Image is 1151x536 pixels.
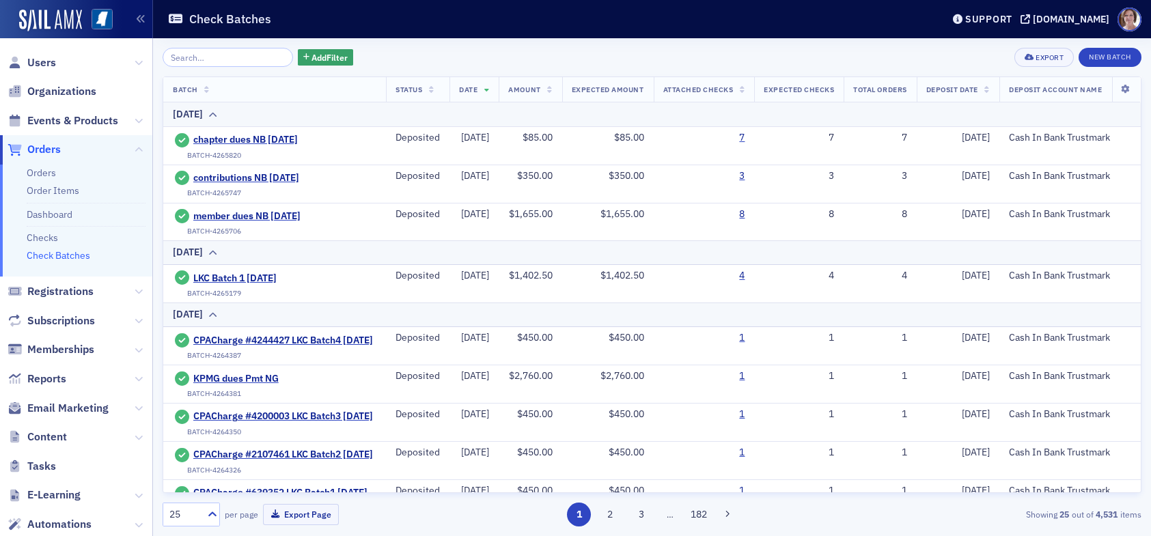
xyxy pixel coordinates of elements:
[517,408,553,420] span: $450.00
[739,485,745,497] a: 1
[92,9,113,30] img: SailAMX
[27,342,94,357] span: Memberships
[567,503,591,526] button: 1
[8,371,66,386] a: Reports
[396,85,422,94] span: Status
[764,332,834,344] div: 1
[396,408,440,421] div: Deposited
[824,508,1141,520] div: Showing out of items
[461,131,489,143] span: [DATE]
[27,167,56,179] a: Orders
[523,131,553,143] span: $85.00
[193,410,373,423] span: CPACharge #4200003 LKC Batch3 [DATE]
[962,408,990,420] span: [DATE]
[663,85,734,94] span: Attached Checks
[739,132,745,144] a: 7
[764,208,834,221] div: 8
[853,485,906,497] div: 1
[173,307,203,322] div: [DATE]
[27,231,58,244] a: Checks
[508,85,540,94] span: Amount
[27,284,94,299] span: Registrations
[225,508,258,520] label: per page
[853,447,906,459] div: 1
[609,408,644,420] span: $450.00
[193,373,318,385] a: KPMG dues Pmt NG
[853,370,906,382] div: 1
[600,208,644,220] span: $1,655.00
[187,351,241,360] div: BATCH-4264387
[962,208,990,220] span: [DATE]
[661,508,680,520] span: …
[8,342,94,357] a: Memberships
[19,10,82,31] img: SailAMX
[1057,508,1072,520] strong: 25
[193,487,368,499] a: CPACharge #639352 LKC Batch1 [DATE]
[396,132,440,144] div: Deposited
[853,132,906,144] div: 7
[853,85,906,94] span: Total Orders
[1021,14,1114,24] button: [DOMAIN_NAME]
[8,142,61,157] a: Orders
[27,401,109,416] span: Email Marketing
[298,49,354,66] button: AddFilter
[8,55,56,70] a: Users
[853,170,906,182] div: 3
[764,85,834,94] span: Expected Checks
[598,503,622,526] button: 2
[461,446,489,458] span: [DATE]
[8,517,92,532] a: Automations
[396,447,440,459] div: Deposited
[461,208,489,220] span: [DATE]
[27,84,96,99] span: Organizations
[1009,170,1131,182] div: Cash In Bank Trustmark
[193,210,318,223] a: member dues NB [DATE]
[764,132,834,144] div: 7
[687,503,710,526] button: 182
[764,370,834,382] div: 1
[27,371,66,386] span: Reports
[27,429,67,445] span: Content
[962,484,990,496] span: [DATE]
[1009,370,1131,382] div: Cash In Bank Trustmark
[8,488,81,503] a: E-Learning
[739,170,745,182] a: 3
[739,208,745,221] a: 8
[1014,48,1074,67] button: Export
[1009,408,1131,421] div: Cash In Bank Trustmark
[27,313,95,328] span: Subscriptions
[609,169,644,182] span: $350.00
[187,188,241,197] div: BATCH-4265747
[187,289,241,298] div: BATCH-4265179
[926,85,978,94] span: Deposit Date
[187,227,241,236] div: BATCH-4265706
[1009,485,1131,497] div: Cash In Bank Trustmark
[193,172,318,184] a: contributions NB [DATE]
[962,331,990,343] span: [DATE]
[614,131,644,143] span: $85.00
[396,170,440,182] div: Deposited
[193,335,373,347] a: CPACharge #4244427 LKC Batch4 [DATE]
[187,427,241,436] div: BATCH-4264350
[509,369,553,382] span: $2,760.00
[173,245,203,259] div: [DATE]
[193,272,318,285] a: LKC Batch 1 [DATE]
[396,370,440,382] div: Deposited
[396,485,440,497] div: Deposited
[193,134,318,146] span: chapter dues NB [DATE]
[169,507,199,522] div: 25
[739,332,745,344] a: 1
[8,284,94,299] a: Registrations
[1009,447,1131,459] div: Cash In Bank Trustmark
[764,447,834,459] div: 1
[609,446,644,458] span: $450.00
[739,408,745,421] a: 1
[962,169,990,182] span: [DATE]
[1079,48,1141,67] button: New Batch
[27,142,61,157] span: Orders
[572,85,644,94] span: Expected Amount
[739,270,745,282] a: 4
